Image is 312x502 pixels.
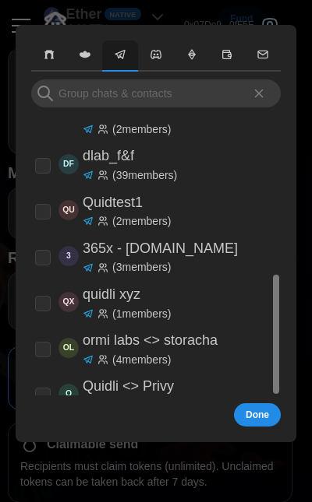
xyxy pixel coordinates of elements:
p: ormi labs <> storacha [83,329,218,352]
span: ormi labs <> storacha [58,339,79,359]
p: 365x - [DOMAIN_NAME] [83,237,238,260]
p: ( 1 members) [112,306,171,321]
p: ( 2 members) [112,121,171,137]
span: Quidtest1 [58,200,79,220]
input: Group chats & contacts [31,79,281,107]
span: Quidli <> Privy [58,384,79,405]
span: 365x - Quid.li [58,246,79,266]
button: Done [234,403,281,427]
p: quidli xyz [83,283,140,306]
p: dlab_f&f [83,146,134,168]
p: ( 39 members) [112,168,177,184]
p: ( 4 members) [112,352,171,367]
p: ( 2 members) [112,214,171,230]
span: Done [246,404,269,426]
span: dlab_f&f [58,154,79,174]
p: Quidtest1 [83,191,143,214]
span: quidli xyz [58,293,79,313]
p: Quidli <> Privy [83,375,174,398]
p: ( 3 members) [112,260,171,276]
